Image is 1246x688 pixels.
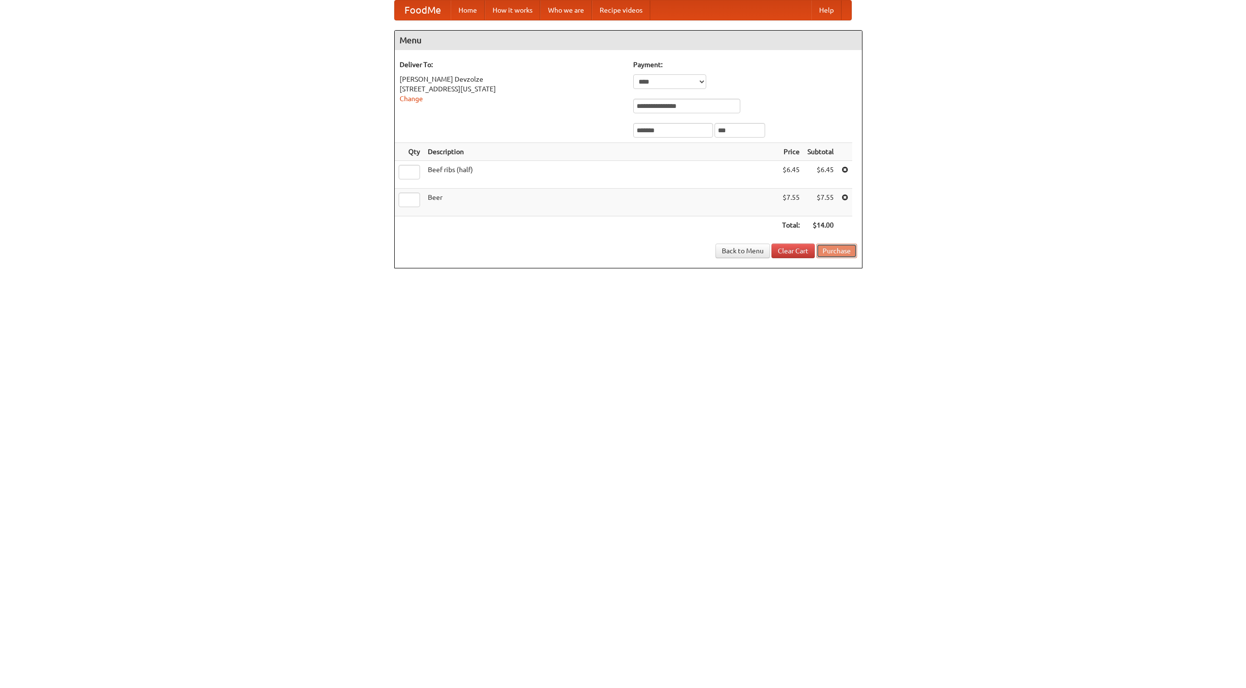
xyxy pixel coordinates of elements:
td: Beef ribs (half) [424,161,778,189]
td: $6.45 [804,161,838,189]
td: Beer [424,189,778,216]
a: Who we are [540,0,592,20]
th: Subtotal [804,143,838,161]
th: $14.00 [804,216,838,234]
a: How it works [485,0,540,20]
button: Purchase [816,244,857,258]
a: Home [451,0,485,20]
a: Help [811,0,842,20]
th: Total: [778,216,804,234]
td: $7.55 [778,189,804,216]
a: FoodMe [395,0,451,20]
td: $7.55 [804,189,838,216]
a: Back to Menu [715,244,770,258]
a: Clear Cart [771,244,815,258]
th: Description [424,143,778,161]
th: Price [778,143,804,161]
div: [PERSON_NAME] Devzolze [400,74,623,84]
a: Change [400,95,423,103]
div: [STREET_ADDRESS][US_STATE] [400,84,623,94]
td: $6.45 [778,161,804,189]
h5: Deliver To: [400,60,623,70]
a: Recipe videos [592,0,650,20]
h5: Payment: [633,60,857,70]
th: Qty [395,143,424,161]
h4: Menu [395,31,862,50]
